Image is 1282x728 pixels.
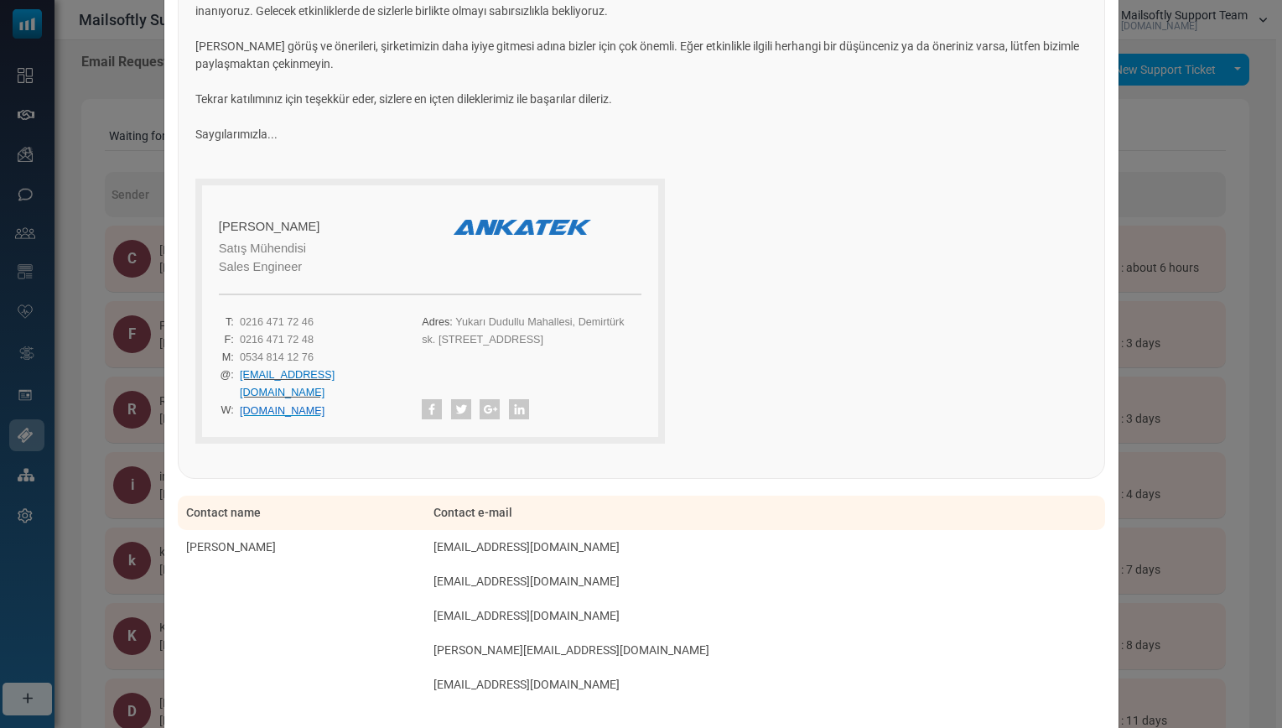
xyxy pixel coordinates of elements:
[425,599,1105,633] td: [EMAIL_ADDRESS][DOMAIN_NAME]
[422,399,442,419] img: 2Q==
[240,403,324,418] a: [DOMAIN_NAME]
[195,91,1087,108] p: Tekrar katılımınız için teşekkür eder, sizlere en içten dileklerimiz ile başarılar dileriz.
[195,126,1087,143] p: Saygılarımızla...
[225,334,234,346] span: F:
[195,38,1087,73] p: [PERSON_NAME] görüş ve önerileri, şirketimizin daha iyiye gitmesi adına bizler için çok önemli. E...
[454,220,591,235] img: wMUoPsRcsusfQAAAABJRU5ErkJggg==
[422,316,624,346] span: Yukarı Dudullu Mahallesi, Demirtürk sk. [STREET_ADDRESS]
[226,316,234,328] span: T:
[219,220,320,233] span: [PERSON_NAME]
[509,399,529,419] img: Z
[425,633,1105,668] td: [PERSON_NAME][EMAIL_ADDRESS][DOMAIN_NAME]
[240,369,335,398] span: [EMAIL_ADDRESS][DOMAIN_NAME]
[480,399,500,419] img: 2Q==
[178,530,425,564] td: [PERSON_NAME]
[425,496,1105,530] th: Contact e-mail
[425,668,1105,702] td: [EMAIL_ADDRESS][DOMAIN_NAME]
[240,334,314,346] span: 0216 471 72 48
[178,496,425,530] th: Contact name
[425,564,1105,599] td: [EMAIL_ADDRESS][DOMAIN_NAME]
[220,369,233,381] span: @:
[221,404,234,416] span: W:
[422,316,624,346] span: Adres:
[240,405,324,417] span: [DOMAIN_NAME]
[240,351,314,363] span: 0534 814 12 76
[425,530,1105,564] td: [EMAIL_ADDRESS][DOMAIN_NAME]
[219,242,306,255] span: Satış Mühendisi
[451,399,471,419] img: 9k=
[240,316,314,328] span: 0216 471 72 46
[222,351,234,363] span: M:
[219,260,302,273] span: Sales Engineer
